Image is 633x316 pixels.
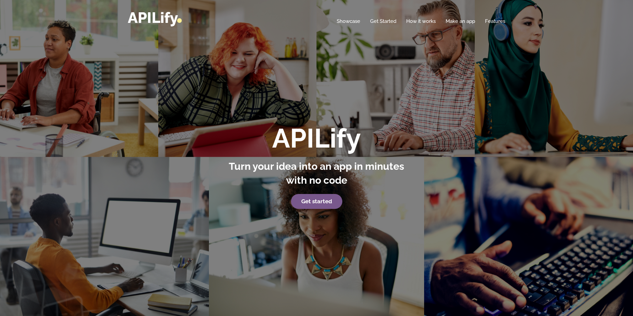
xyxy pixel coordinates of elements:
[406,18,436,25] a: How it works
[301,198,332,205] strong: Get started
[370,18,396,25] a: Get Started
[229,160,404,186] strong: Turn your idea into an app in minutes with no code
[337,18,360,25] a: Showcase
[272,123,361,154] strong: APILify
[128,9,182,27] a: APILify
[446,18,475,25] a: Make an app
[291,194,342,209] a: Get started
[485,18,505,25] a: Features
